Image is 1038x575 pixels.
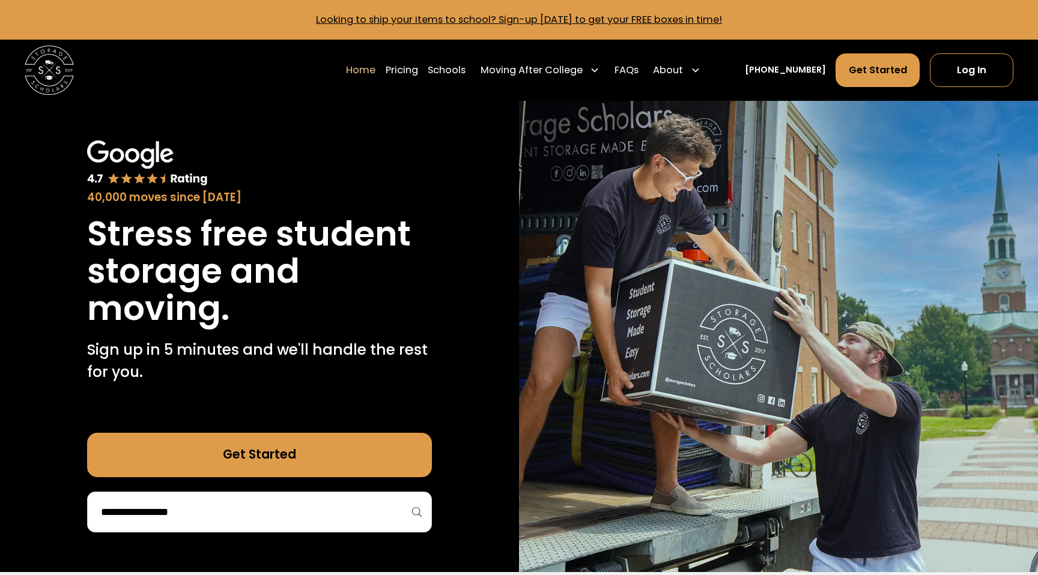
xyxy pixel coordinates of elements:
[745,64,826,77] a: [PHONE_NUMBER]
[930,53,1013,86] a: Log In
[87,140,208,187] img: Google 4.7 star rating
[316,13,722,26] a: Looking to ship your items to school? Sign-up [DATE] to get your FREE boxes in time!
[653,63,683,78] div: About
[475,53,604,87] div: Moving After College
[836,53,920,86] a: Get Started
[481,63,583,78] div: Moving After College
[87,433,432,477] a: Get Started
[428,53,466,87] a: Schools
[519,101,1038,572] img: Storage Scholars makes moving and storage easy.
[87,189,432,206] div: 40,000 moves since [DATE]
[648,53,705,87] div: About
[87,339,432,384] p: Sign up in 5 minutes and we'll handle the rest for you.
[87,215,432,327] h1: Stress free student storage and moving.
[615,53,639,87] a: FAQs
[25,46,74,95] img: Storage Scholars main logo
[386,53,418,87] a: Pricing
[346,53,375,87] a: Home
